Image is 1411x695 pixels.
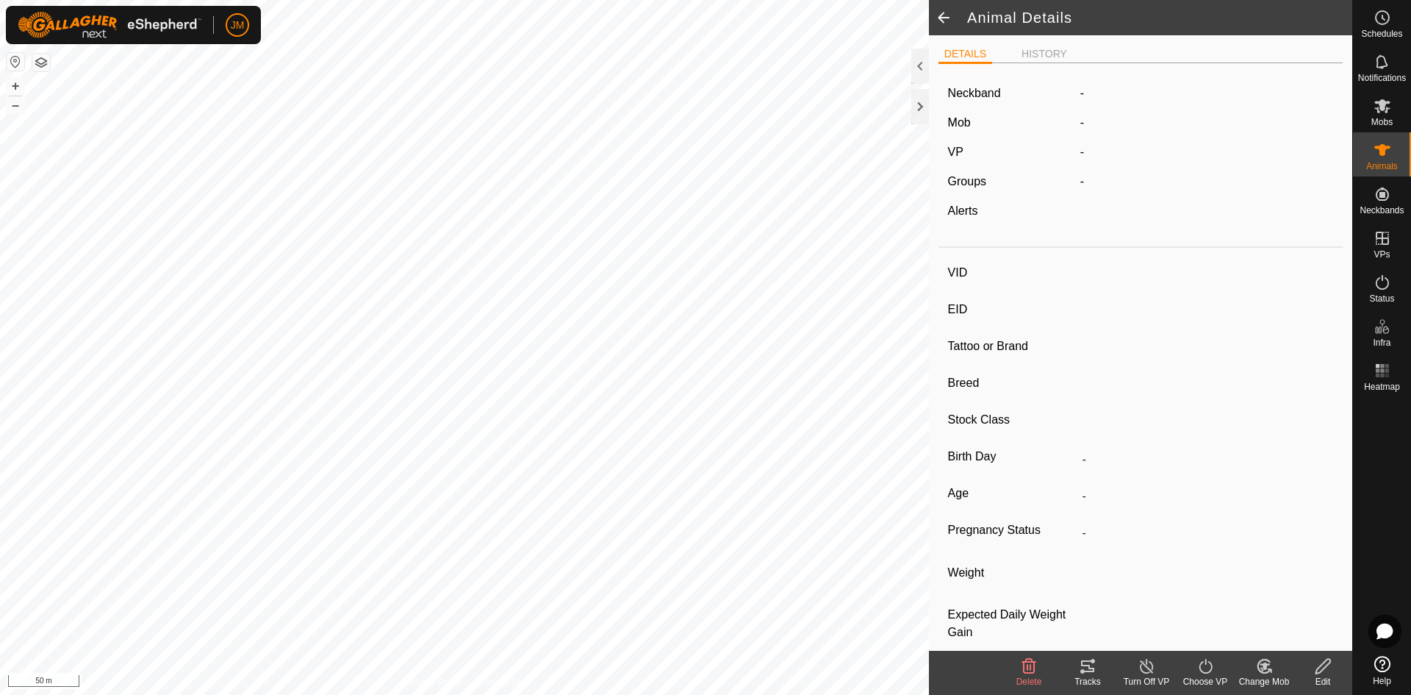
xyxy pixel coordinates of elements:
div: Tracks [1058,675,1117,688]
label: VID [948,263,1077,282]
span: Delete [1016,677,1042,687]
app-display-virtual-paddock-transition: - [1080,146,1084,158]
label: Weight [948,557,1077,588]
span: VPs [1374,250,1390,259]
div: Choose VP [1176,675,1235,688]
span: Infra [1373,338,1390,347]
label: Tattoo or Brand [948,337,1077,356]
button: Reset Map [7,53,24,71]
label: Stock Class [948,410,1077,430]
label: Birth Day [948,447,1077,466]
span: Schedules [1361,29,1402,38]
img: Gallagher Logo [18,12,201,38]
span: Help [1373,677,1391,685]
button: Map Layers [32,54,50,71]
li: DETAILS [938,46,992,64]
div: Edit [1293,675,1352,688]
span: Notifications [1358,74,1406,82]
label: Expected Daily Weight Gain [948,606,1077,641]
button: + [7,77,24,95]
a: Privacy Policy [406,676,462,689]
label: - [1080,85,1084,102]
button: – [7,96,24,114]
span: Neckbands [1360,206,1404,215]
h2: Animal Details [967,9,1352,26]
label: Breed [948,374,1077,393]
a: Contact Us [479,676,523,689]
span: JM [231,18,245,33]
span: - [1080,116,1084,129]
a: Help [1353,650,1411,691]
div: Turn Off VP [1117,675,1176,688]
label: Groups [948,175,986,188]
div: - [1074,173,1340,190]
label: Neckband [948,85,1001,102]
span: Mobs [1371,118,1393,126]
label: Age [948,484,1077,503]
div: Change Mob [1235,675,1293,688]
label: Alerts [948,204,978,217]
label: EID [948,300,1077,319]
label: Mob [948,116,971,129]
label: Pregnancy Status [948,521,1077,540]
label: VP [948,146,963,158]
span: Animals [1366,162,1398,171]
span: Status [1369,294,1394,303]
span: Heatmap [1364,382,1400,391]
li: HISTORY [1016,46,1073,62]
